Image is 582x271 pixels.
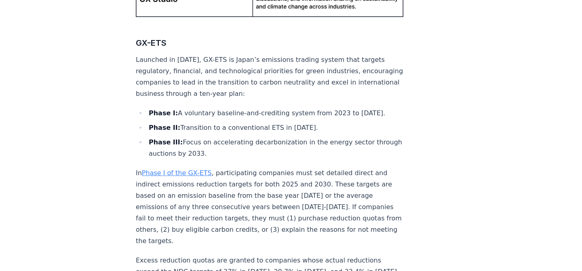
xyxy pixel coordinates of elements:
[149,138,183,146] strong: Phase III:
[136,36,403,49] h3: GX-ETS
[146,122,403,133] li: Transition to a conventional ETS in [DATE].
[149,124,180,131] strong: Phase II:
[136,167,403,247] p: In , participating companies must set detailed direct and indirect emissions reduction targets fo...
[136,54,403,100] p: Launched in [DATE], GX-ETS is Japan’s emissions trading system that targets regulatory, financial...
[142,169,212,177] a: Phase I of the GX-ETS
[149,109,178,117] strong: Phase I:
[146,108,403,119] li: A voluntary baseline-and-crediting system from 2023 to [DATE].
[146,137,403,159] li: Focus on accelerating decarbonization in the energy sector through auctions by 2033.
